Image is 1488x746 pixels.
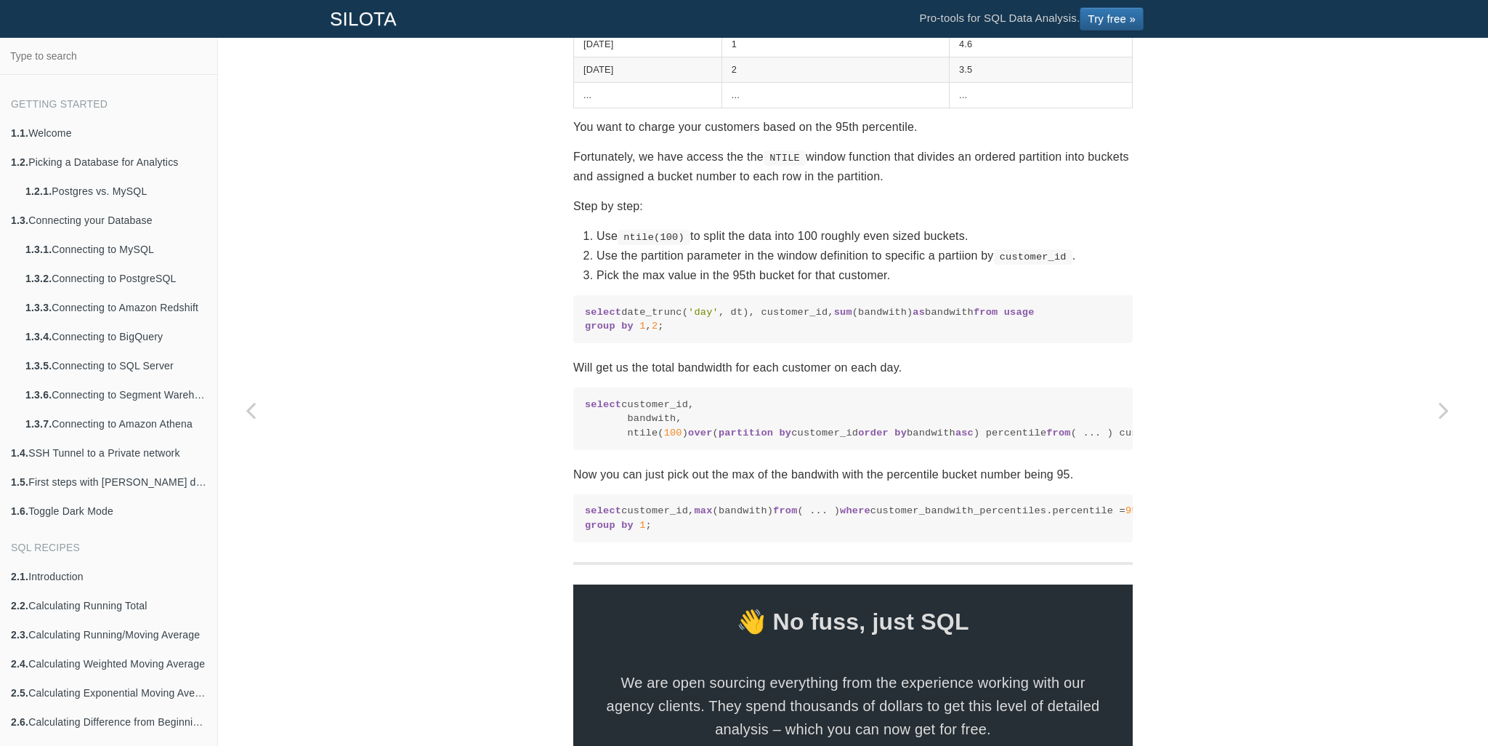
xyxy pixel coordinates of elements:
a: Previous page: Analyze Mailchimp Data by Segmenting and Lead scoring your email list [218,74,283,746]
b: 1.2. [11,156,28,168]
span: as [913,307,925,318]
span: by [779,428,791,438]
a: 1.3.2.Connecting to PostgreSQL [15,264,217,293]
span: max [694,505,712,516]
a: 1.3.3.Connecting to Amazon Redshift [15,293,217,322]
a: 1.3.1.Connecting to MySQL [15,235,217,264]
a: Next page: Calculating Top N items and Aggregating (sum) the remainder into [1411,74,1476,746]
td: 2 [721,57,949,83]
code: customer_id [994,249,1072,264]
td: 4.6 [949,32,1132,57]
span: order [858,428,889,438]
code: customer_id, bandwith, ntile( ) ( customer_id bandwith ) percentile ( ... ) customer_bandwith_per... [585,398,1121,440]
b: 1.6. [11,505,28,517]
span: by [894,428,907,438]
span: partition [719,428,773,438]
td: [DATE] [574,57,722,83]
a: 1.3.7.Connecting to Amazon Athena [15,409,217,438]
b: 2.5. [11,687,28,699]
td: 1 [721,32,949,57]
p: Now you can just pick out the max of the bandwith with the percentile bucket number being 95. [573,465,1133,484]
li: Pro-tools for SQL Data Analysis. [905,1,1158,37]
li: Pick the max value in the 95th bucket for that customer. [597,265,1133,285]
td: ... [949,82,1132,108]
b: 2.6. [11,716,28,728]
b: 1.4. [11,447,28,459]
span: 100 [664,428,682,438]
td: ... [721,82,949,108]
span: select [585,399,621,410]
b: 1.5. [11,476,28,488]
input: Type to search [4,42,213,70]
code: ntile(100) [618,230,690,244]
span: 1 [639,321,645,332]
a: Try free » [1080,7,1144,31]
p: Step by step: [573,196,1133,216]
span: group [585,321,615,332]
span: by [621,520,634,531]
a: SILOTA [319,1,408,37]
span: We are open sourcing everything from the experience working with our agency clients. They spend t... [602,671,1104,741]
b: 1.3.7. [25,418,52,430]
b: 2.3. [11,629,28,641]
b: 2.1. [11,571,28,582]
span: 95 [1125,505,1138,516]
code: date_trunc( , dt), customer_id, (bandwith) bandwith , ; [585,305,1121,334]
span: 👋 No fuss, just SQL [573,602,1133,641]
span: where [840,505,870,516]
b: 1.2.1. [25,185,52,197]
span: asc [955,428,974,438]
span: from [1046,428,1070,438]
b: 1.3.1. [25,244,52,255]
td: [DATE] [574,32,722,57]
b: 1.3.5. [25,360,52,372]
b: 2.2. [11,600,28,611]
li: Use to split the data into 100 roughly even sized buckets. [597,226,1133,246]
a: 1.3.5.Connecting to SQL Server [15,351,217,380]
span: sum [834,307,852,318]
iframe: Drift Widget Chat Controller [1415,673,1471,729]
span: group [585,520,615,531]
code: NTILE [764,151,806,165]
span: from [773,505,797,516]
p: Fortunately, we have access the the window function that divides an ordered partition into bucket... [573,147,1133,186]
a: 1.3.4.Connecting to BigQuery [15,322,217,351]
p: You want to charge your customers based on the 95th percentile. [573,117,1133,137]
b: 1.3.3. [25,302,52,313]
li: Use the partition parameter in the window definition to specific a partiion by . [597,246,1133,265]
b: 2.4. [11,658,28,670]
p: Will get us the total bandwidth for each customer on each day. [573,358,1133,377]
b: 1.3.4. [25,331,52,342]
span: from [974,307,998,318]
b: 1.3. [11,214,28,226]
td: 3.5 [949,57,1132,83]
span: usage [1004,307,1035,318]
a: 1.3.6.Connecting to Segment Warehouse [15,380,217,409]
b: 1.3.6. [25,389,52,401]
code: customer_id, (bandwith) ( ... ) customer_bandwith_percentiles.percentile = ; [585,504,1121,532]
span: 'day' [688,307,719,318]
span: select [585,307,621,318]
span: over [688,428,712,438]
b: 1.1. [11,127,28,139]
span: select [585,505,621,516]
a: 1.2.1.Postgres vs. MySQL [15,177,217,206]
span: 1 [639,520,645,531]
span: 2 [652,321,658,332]
td: ... [574,82,722,108]
span: by [621,321,634,332]
b: 1.3.2. [25,273,52,284]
